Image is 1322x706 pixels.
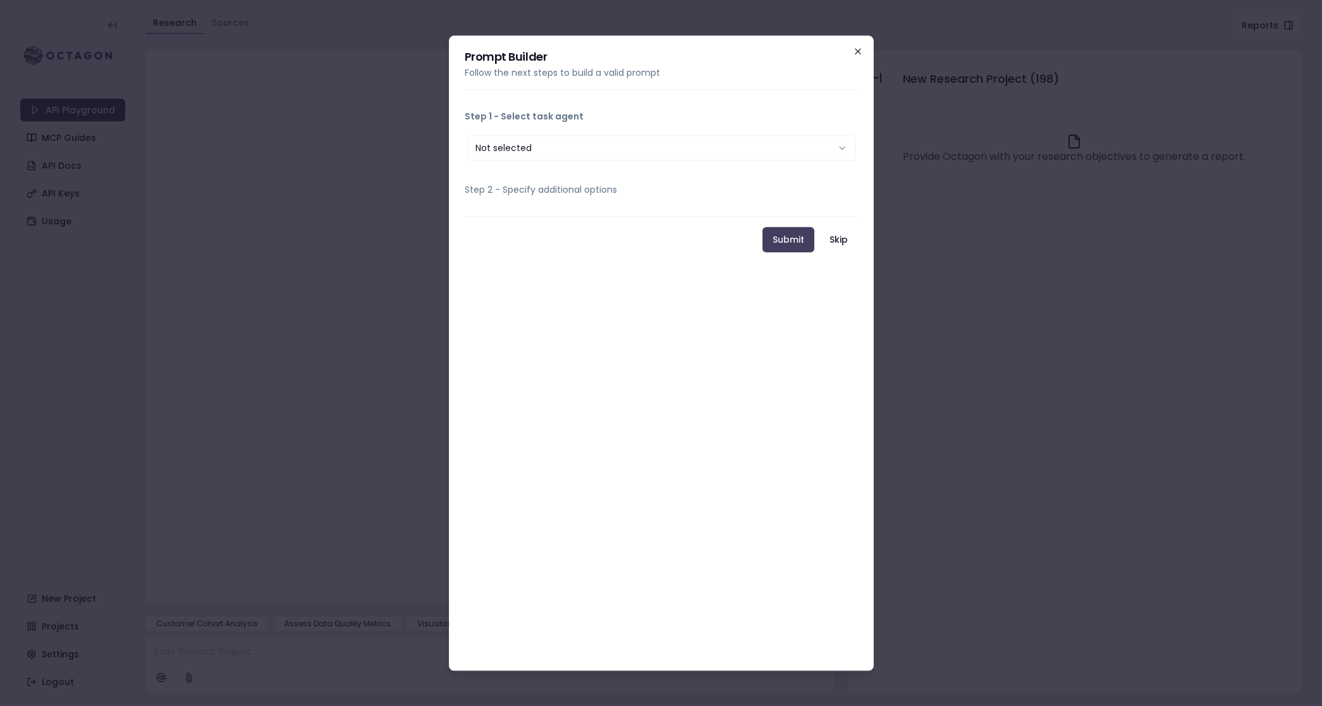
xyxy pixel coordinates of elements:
[762,227,814,252] button: Submit
[465,66,858,79] p: Follow the next steps to build a valid prompt
[465,51,858,63] h2: Prompt Builder
[465,100,858,133] button: Step 1 - Select task agent
[819,227,858,252] button: Skip
[465,173,858,206] button: Step 2 - Specify additional options
[465,133,858,163] div: Step 1 - Select task agent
